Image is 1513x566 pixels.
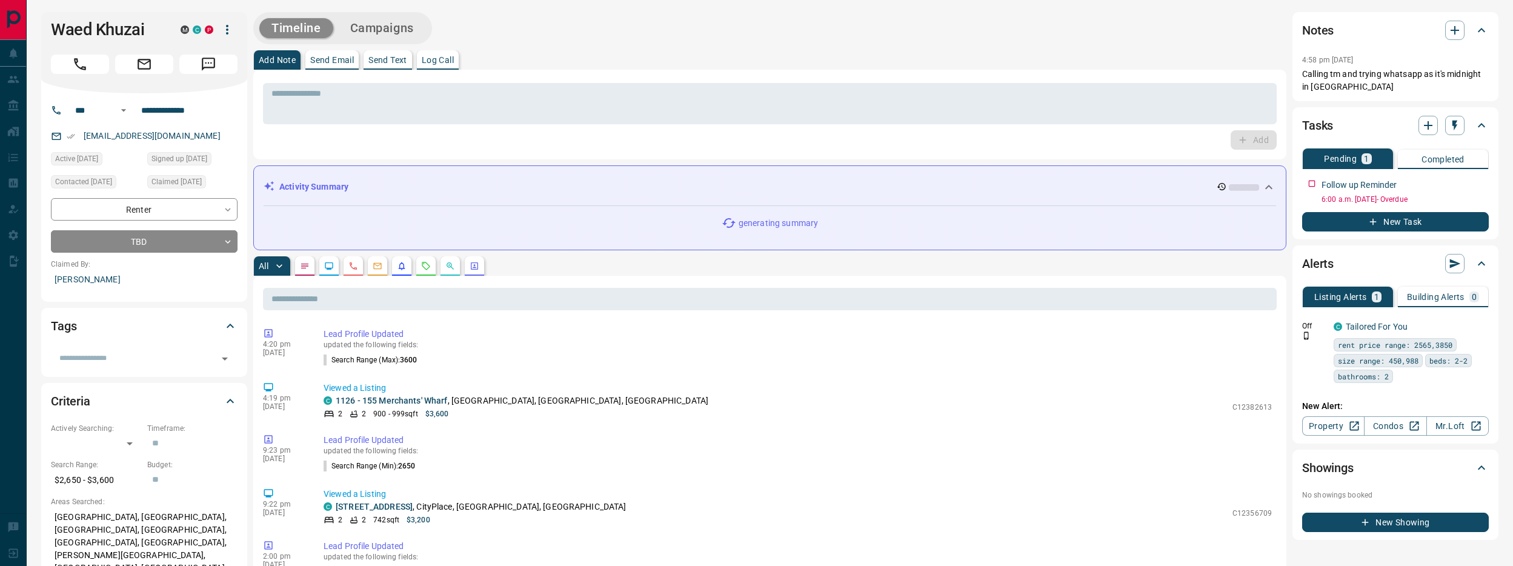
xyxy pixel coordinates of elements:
p: [PERSON_NAME] [51,270,238,290]
p: Search Range (Min) : [324,461,416,471]
p: Log Call [422,56,454,64]
p: 2:00 pm [263,552,305,561]
p: 1 [1364,155,1369,163]
div: condos.ca [324,502,332,511]
p: C12382613 [1232,402,1272,413]
p: $3,600 [425,408,449,419]
p: 2 [338,514,342,525]
span: 3600 [400,356,417,364]
p: 4:20 pm [263,340,305,348]
p: Timeframe: [147,423,238,434]
button: Campaigns [338,18,426,38]
p: Follow up Reminder [1322,179,1397,191]
div: Showings [1302,453,1489,482]
p: [DATE] [263,508,305,517]
svg: Requests [421,261,431,271]
p: 9:23 pm [263,446,305,454]
p: [DATE] [263,402,305,411]
span: Active [DATE] [55,153,98,165]
p: 742 sqft [373,514,399,525]
button: New Showing [1302,513,1489,532]
h2: Alerts [1302,254,1334,273]
p: Lead Profile Updated [324,540,1272,553]
svg: Emails [373,261,382,271]
p: 2 [362,514,366,525]
p: Listing Alerts [1314,293,1367,301]
svg: Push Notification Only [1302,331,1311,340]
p: [DATE] [263,454,305,463]
p: Send Email [310,56,354,64]
span: size range: 450,988 [1338,355,1418,367]
button: Open [216,350,233,367]
p: Viewed a Listing [324,488,1272,501]
p: 9:22 pm [263,500,305,508]
button: New Task [1302,212,1489,231]
h2: Tags [51,316,76,336]
p: Calling tm and trying whatsapp as it's midnight in [GEOGRAPHIC_DATA] [1302,68,1489,93]
p: Building Alerts [1407,293,1465,301]
p: Send Text [368,56,407,64]
p: Budget: [147,459,238,470]
a: [STREET_ADDRESS] [336,502,413,511]
h1: Waed Khuzai [51,20,162,39]
a: Property [1302,416,1365,436]
div: condos.ca [1334,322,1342,331]
span: Call [51,55,109,74]
p: $2,650 - $3,600 [51,470,141,490]
p: 1 [1374,293,1379,301]
h2: Criteria [51,391,90,411]
p: updated the following fields: [324,553,1272,561]
p: Off [1302,321,1326,331]
a: Tailored For You [1346,322,1408,331]
p: updated the following fields: [324,447,1272,455]
p: $3,200 [407,514,430,525]
h2: Showings [1302,458,1354,478]
a: [EMAIL_ADDRESS][DOMAIN_NAME] [84,131,221,141]
p: Lead Profile Updated [324,328,1272,341]
p: 0 [1472,293,1477,301]
a: Mr.Loft [1426,416,1489,436]
span: bathrooms: 2 [1338,370,1389,382]
div: Sun Sep 07 2025 [51,152,141,169]
span: beds: 2-2 [1429,355,1468,367]
div: TBD [51,230,238,253]
span: rent price range: 2565,3850 [1338,339,1452,351]
div: Wed Jul 16 2025 [147,175,238,192]
p: 6:00 a.m. [DATE] - Overdue [1322,194,1489,205]
span: Email [115,55,173,74]
p: 4:58 pm [DATE] [1302,56,1354,64]
div: Wed Jul 16 2025 [51,175,141,192]
svg: Opportunities [445,261,455,271]
p: Activity Summary [279,181,348,193]
span: Signed up [DATE] [151,153,207,165]
svg: Calls [348,261,358,271]
button: Open [116,103,131,118]
svg: Listing Alerts [397,261,407,271]
p: , [GEOGRAPHIC_DATA], [GEOGRAPHIC_DATA], [GEOGRAPHIC_DATA] [336,395,708,407]
div: Thu Jul 10 2025 [147,152,238,169]
p: generating summary [739,217,818,230]
p: , CityPlace, [GEOGRAPHIC_DATA], [GEOGRAPHIC_DATA] [336,501,627,513]
div: condos.ca [193,25,201,34]
p: updated the following fields: [324,341,1272,349]
button: Timeline [259,18,333,38]
p: Lead Profile Updated [324,434,1272,447]
p: 2 [362,408,366,419]
span: Message [179,55,238,74]
span: 2650 [398,462,415,470]
div: Criteria [51,387,238,416]
p: Viewed a Listing [324,382,1272,395]
div: Tags [51,311,238,341]
div: Notes [1302,16,1489,45]
p: Search Range: [51,459,141,470]
a: 1126 - 155 Merchants' Wharf [336,396,448,405]
p: Completed [1422,155,1465,164]
div: Renter [51,198,238,221]
span: Claimed [DATE] [151,176,202,188]
p: Pending [1324,155,1357,163]
div: Activity Summary [264,176,1276,198]
span: Contacted [DATE] [55,176,112,188]
div: condos.ca [324,396,332,405]
svg: Email Verified [67,132,75,141]
p: 4:19 pm [263,394,305,402]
